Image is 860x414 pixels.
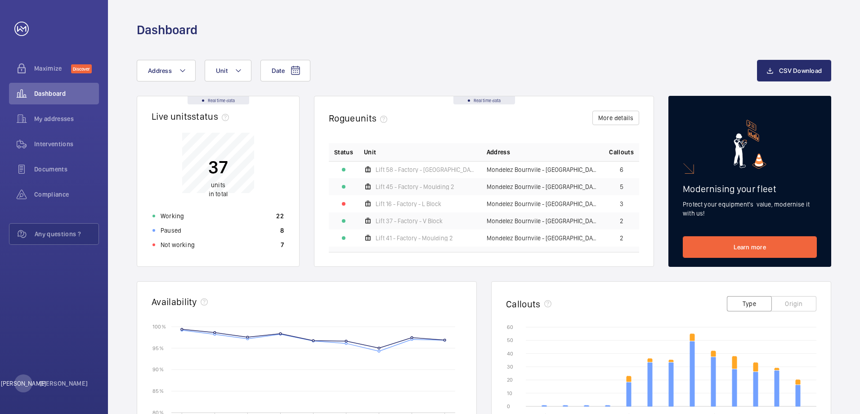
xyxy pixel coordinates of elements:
[34,190,99,199] span: Compliance
[620,201,623,207] span: 3
[507,403,510,409] text: 0
[507,324,513,330] text: 60
[620,184,623,190] span: 5
[771,296,816,311] button: Origin
[592,111,639,125] button: More details
[1,379,46,388] p: [PERSON_NAME]
[506,298,541,310] h2: Callouts
[683,236,817,258] a: Learn more
[620,166,623,173] span: 6
[487,166,599,173] span: Mondelez Bournvile - [GEOGRAPHIC_DATA], [GEOGRAPHIC_DATA]
[453,96,515,104] div: Real time data
[364,148,376,157] span: Unit
[188,96,249,104] div: Real time data
[34,89,99,98] span: Dashboard
[779,67,822,74] span: CSV Download
[192,111,233,122] span: status
[161,226,181,235] p: Paused
[507,364,513,370] text: 30
[34,139,99,148] span: Interventions
[137,22,197,38] h1: Dashboard
[507,390,512,396] text: 10
[148,67,172,74] span: Address
[205,60,251,81] button: Unit
[152,111,233,122] h2: Live units
[40,379,88,388] p: [PERSON_NAME]
[507,377,513,383] text: 20
[208,180,228,198] p: in total
[329,112,391,124] h2: Rogue
[276,211,284,220] p: 22
[487,218,599,224] span: Mondelez Bournvile - [GEOGRAPHIC_DATA], [GEOGRAPHIC_DATA]
[376,235,453,241] span: Lift 41 - Factory - Moulding 2
[216,67,228,74] span: Unit
[376,201,441,207] span: Lift 16 - Factory - L Block
[34,165,99,174] span: Documents
[260,60,310,81] button: Date
[487,184,599,190] span: Mondelez Bournvile - [GEOGRAPHIC_DATA], [GEOGRAPHIC_DATA]
[161,240,195,249] p: Not working
[376,218,443,224] span: Lift 37 - Factory - V Block
[487,235,599,241] span: Mondelez Bournvile - [GEOGRAPHIC_DATA], [GEOGRAPHIC_DATA]
[152,296,197,307] h2: Availability
[487,148,510,157] span: Address
[683,200,817,218] p: Protect your equipment's value, modernise it with us!
[334,148,353,157] p: Status
[71,64,92,73] span: Discover
[208,156,228,178] p: 37
[609,148,634,157] span: Callouts
[280,226,284,235] p: 8
[34,64,71,73] span: Maximize
[272,67,285,74] span: Date
[683,183,817,194] h2: Modernising your fleet
[757,60,831,81] button: CSV Download
[34,114,99,123] span: My addresses
[355,112,391,124] span: units
[487,201,599,207] span: Mondelez Bournvile - [GEOGRAPHIC_DATA], [GEOGRAPHIC_DATA]
[152,345,164,351] text: 95 %
[152,366,164,373] text: 90 %
[211,181,225,189] span: units
[376,166,476,173] span: Lift 58 - Factory - [GEOGRAPHIC_DATA]
[161,211,184,220] p: Working
[376,184,454,190] span: Lift 45 - Factory - Moulding 2
[137,60,196,81] button: Address
[727,296,772,311] button: Type
[734,120,766,169] img: marketing-card.svg
[152,388,164,394] text: 85 %
[620,235,623,241] span: 2
[620,218,623,224] span: 2
[35,229,99,238] span: Any questions ?
[507,337,513,343] text: 50
[507,351,513,357] text: 40
[281,240,284,249] p: 7
[152,323,166,329] text: 100 %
